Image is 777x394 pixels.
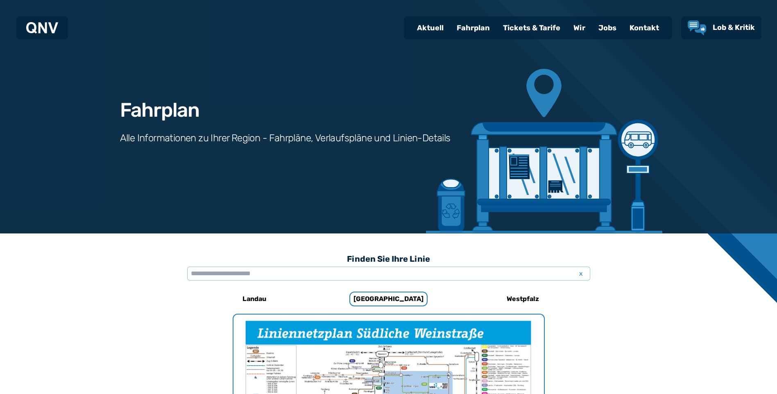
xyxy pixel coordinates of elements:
a: Westpfalz [469,289,578,309]
a: Landau [200,289,309,309]
a: Tickets & Tarife [496,17,567,38]
h6: [GEOGRAPHIC_DATA] [349,292,428,306]
a: Wir [567,17,592,38]
a: Aktuell [410,17,450,38]
h6: Landau [239,292,270,306]
a: [GEOGRAPHIC_DATA] [334,289,443,309]
span: x [575,269,587,279]
a: Fahrplan [450,17,496,38]
a: Jobs [592,17,623,38]
h3: Alle Informationen zu Ihrer Region - Fahrpläne, Verlaufspläne und Linien-Details [120,131,451,145]
h6: Westpfalz [503,292,542,306]
h3: Finden Sie Ihre Linie [187,250,590,268]
a: Lob & Kritik [688,20,755,35]
img: QNV Logo [26,22,58,34]
a: Kontakt [623,17,666,38]
a: QNV Logo [26,20,58,36]
h1: Fahrplan [120,100,199,120]
span: Lob & Kritik [713,23,755,32]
